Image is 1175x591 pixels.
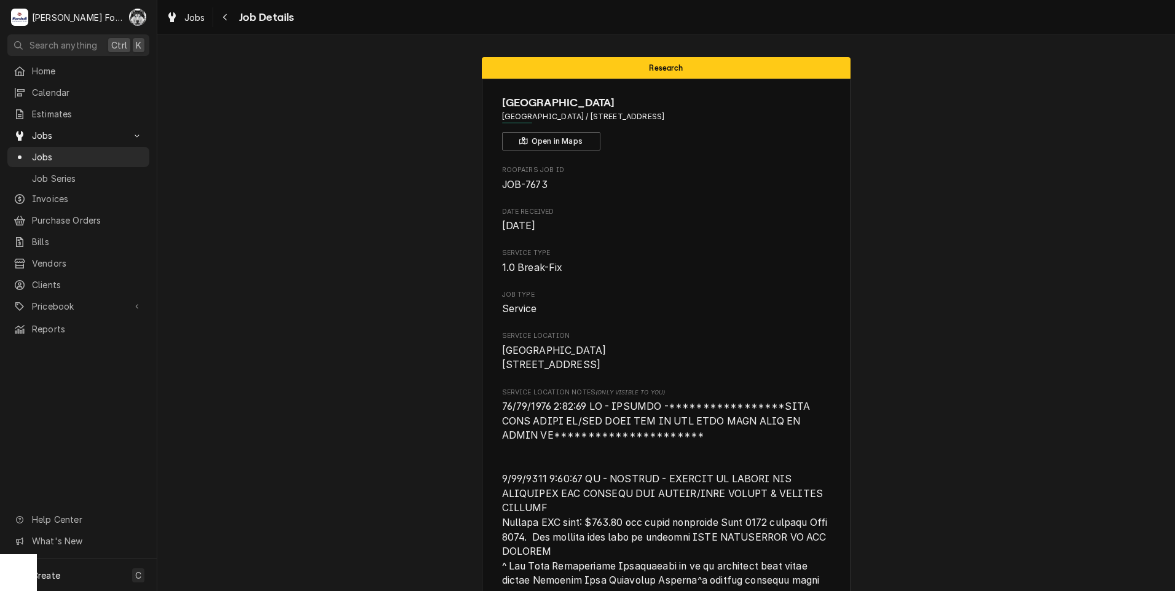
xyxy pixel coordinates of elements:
div: Client Information [502,95,831,151]
div: [PERSON_NAME] Food Equipment Service [32,11,122,24]
span: Job Series [32,172,143,185]
a: Jobs [161,7,210,28]
span: 1.0 Break-Fix [502,262,563,273]
span: K [136,39,141,52]
span: Job Type [502,302,831,316]
div: Marshall Food Equipment Service's Avatar [11,9,28,26]
div: Job Type [502,290,831,316]
a: Home [7,61,149,81]
span: Estimates [32,108,143,120]
button: Open in Maps [502,132,600,151]
span: Ctrl [111,39,127,52]
span: Roopairs Job ID [502,178,831,192]
span: Research [649,64,683,72]
span: Bills [32,235,143,248]
span: Vendors [32,257,143,270]
span: [GEOGRAPHIC_DATA] [STREET_ADDRESS] [502,345,607,371]
span: (Only Visible to You) [595,389,665,396]
span: Invoices [32,192,143,205]
div: Service Location [502,331,831,372]
span: Date Received [502,219,831,233]
div: M [11,9,28,26]
span: Create [32,570,60,581]
a: Vendors [7,253,149,273]
div: Chris Murphy (103)'s Avatar [129,9,146,26]
span: Reports [32,323,143,335]
span: Address [502,111,831,122]
span: Service Type [502,260,831,275]
span: C [135,569,141,582]
a: Purchase Orders [7,210,149,230]
span: Jobs [184,11,205,24]
span: Service [502,303,537,315]
div: Date Received [502,207,831,233]
a: Job Series [7,168,149,189]
span: Home [32,65,143,77]
span: [DATE] [502,220,536,232]
a: Go to What's New [7,531,149,551]
a: Go to Pricebook [7,296,149,316]
div: C( [129,9,146,26]
a: Reports [7,319,149,339]
span: Name [502,95,831,111]
span: Job Type [502,290,831,300]
span: Service Location [502,343,831,372]
span: Roopairs Job ID [502,165,831,175]
span: What's New [32,534,142,547]
a: Clients [7,275,149,295]
span: Job Details [235,9,294,26]
span: Pricebook [32,300,125,313]
span: Calendar [32,86,143,99]
span: Service Type [502,248,831,258]
div: Status [482,57,851,79]
span: Search anything [29,39,97,52]
a: Go to Jobs [7,125,149,146]
a: Go to Help Center [7,509,149,530]
span: JOB-7673 [502,179,548,190]
button: Navigate back [216,7,235,27]
span: Jobs [32,129,125,142]
span: Jobs [32,151,143,163]
button: Search anythingCtrlK [7,34,149,56]
div: Service Type [502,248,831,275]
span: Help Center [32,513,142,526]
span: Clients [32,278,143,291]
span: Purchase Orders [32,214,143,227]
a: Bills [7,232,149,252]
span: Service Location [502,331,831,341]
span: Service Location Notes [502,388,831,397]
a: Calendar [7,82,149,103]
div: Roopairs Job ID [502,165,831,192]
a: Jobs [7,147,149,167]
span: Date Received [502,207,831,217]
a: Invoices [7,189,149,209]
a: Estimates [7,104,149,124]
